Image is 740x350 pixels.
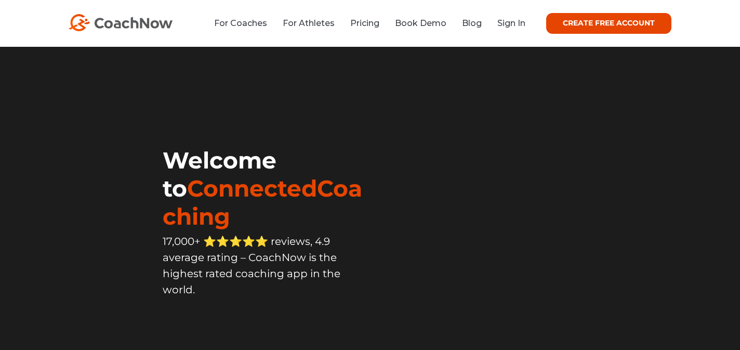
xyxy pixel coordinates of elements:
[462,18,482,28] a: Blog
[283,18,335,28] a: For Athletes
[546,13,671,34] a: CREATE FREE ACCOUNT
[395,18,446,28] a: Book Demo
[350,18,379,28] a: Pricing
[163,235,340,296] span: 17,000+ ⭐️⭐️⭐️⭐️⭐️ reviews, 4.9 average rating – CoachNow is the highest rated coaching app in th...
[69,14,173,31] img: CoachNow Logo
[163,146,370,230] h1: Welcome to
[214,18,267,28] a: For Coaches
[497,18,525,28] a: Sign In
[163,174,362,230] span: ConnectedCoaching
